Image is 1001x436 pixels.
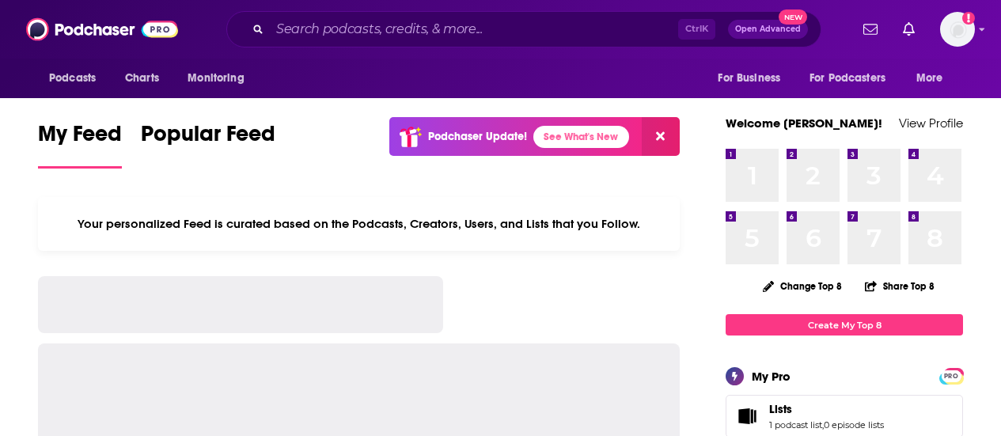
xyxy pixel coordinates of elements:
button: open menu [707,63,800,93]
a: 0 episode lists [824,419,884,430]
a: Lists [731,405,763,427]
button: open menu [38,63,116,93]
a: Show notifications dropdown [857,16,884,43]
svg: Add a profile image [962,12,975,25]
p: Podchaser Update! [428,130,527,143]
div: Your personalized Feed is curated based on the Podcasts, Creators, Users, and Lists that you Follow. [38,197,680,251]
a: PRO [942,370,961,381]
button: open menu [905,63,963,93]
span: New [779,9,807,25]
button: Share Top 8 [864,271,935,301]
div: My Pro [752,369,791,384]
span: For Podcasters [810,67,885,89]
span: , [822,419,824,430]
button: open menu [176,63,264,93]
span: Open Advanced [735,25,801,33]
span: My Feed [38,120,122,157]
img: User Profile [940,12,975,47]
span: More [916,67,943,89]
div: Search podcasts, credits, & more... [226,11,821,47]
a: Create My Top 8 [726,314,963,336]
button: Change Top 8 [753,276,851,296]
a: 1 podcast list [769,419,822,430]
span: Charts [125,67,159,89]
button: Open AdvancedNew [728,20,808,39]
a: See What's New [533,126,629,148]
span: Lists [769,402,792,416]
a: Welcome [PERSON_NAME]! [726,116,882,131]
span: Popular Feed [141,120,275,157]
a: Charts [115,63,169,93]
a: Show notifications dropdown [897,16,921,43]
img: Podchaser - Follow, Share and Rate Podcasts [26,14,178,44]
a: My Feed [38,120,122,169]
button: Show profile menu [940,12,975,47]
a: Lists [769,402,884,416]
a: Popular Feed [141,120,275,169]
a: View Profile [899,116,963,131]
span: Monitoring [188,67,244,89]
span: Ctrl K [678,19,715,40]
span: For Business [718,67,780,89]
input: Search podcasts, credits, & more... [270,17,678,42]
span: Logged in as mdekoning [940,12,975,47]
span: Podcasts [49,67,96,89]
button: open menu [799,63,908,93]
